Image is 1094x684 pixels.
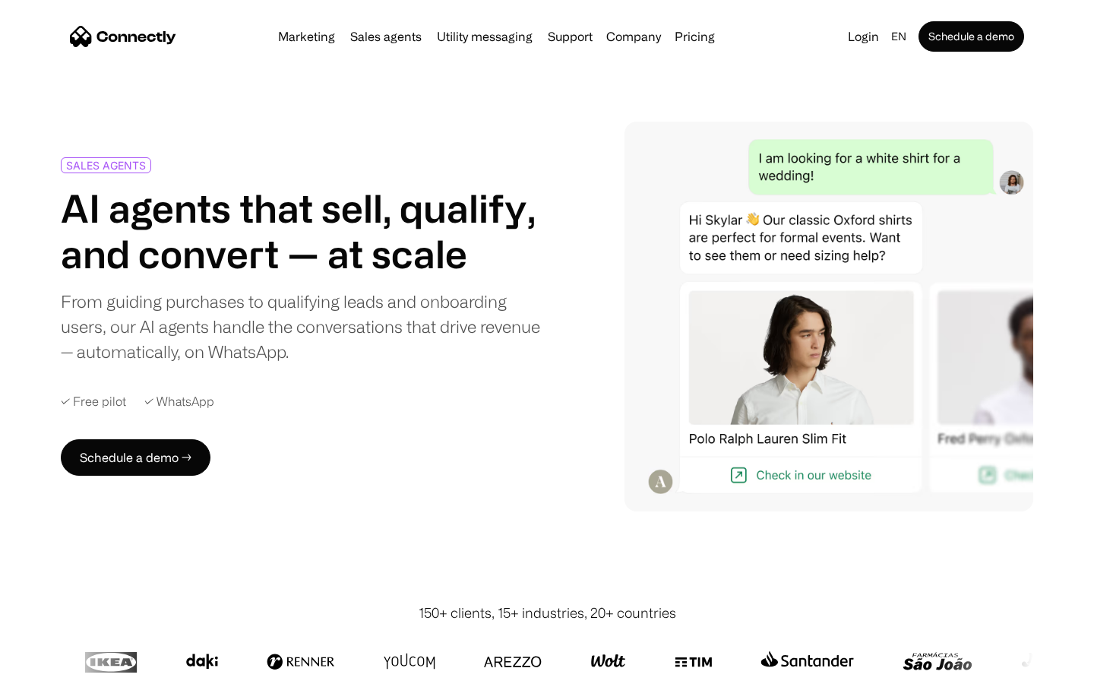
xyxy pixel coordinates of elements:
[61,394,126,409] div: ✓ Free pilot
[144,394,214,409] div: ✓ WhatsApp
[919,21,1024,52] a: Schedule a demo
[61,185,541,277] h1: AI agents that sell, qualify, and convert — at scale
[669,30,721,43] a: Pricing
[891,26,906,47] div: en
[606,26,661,47] div: Company
[842,26,885,47] a: Login
[542,30,599,43] a: Support
[30,657,91,679] ul: Language list
[15,656,91,679] aside: Language selected: English
[61,439,210,476] a: Schedule a demo →
[344,30,428,43] a: Sales agents
[66,160,146,171] div: SALES AGENTS
[61,289,541,364] div: From guiding purchases to qualifying leads and onboarding users, our AI agents handle the convers...
[431,30,539,43] a: Utility messaging
[272,30,341,43] a: Marketing
[419,603,676,623] div: 150+ clients, 15+ industries, 20+ countries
